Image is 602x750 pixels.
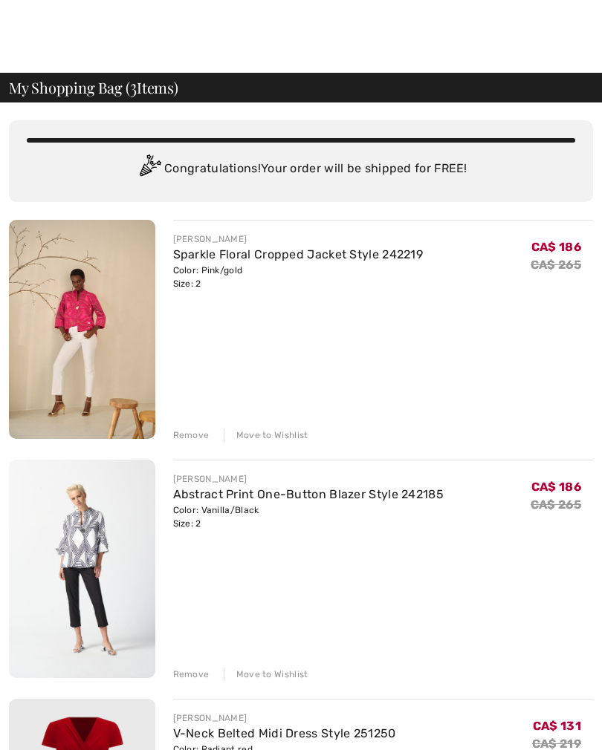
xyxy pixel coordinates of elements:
div: [PERSON_NAME] [173,711,396,725]
img: Sparkle Floral Cropped Jacket Style 242219 [9,220,155,439]
span: CA$ 186 [531,480,581,494]
s: CA$ 265 [531,258,581,272]
a: Abstract Print One-Button Blazer Style 242185 [173,487,444,501]
div: [PERSON_NAME] [173,472,444,486]
img: Congratulation2.svg [135,154,164,184]
div: Remove [173,428,210,442]
div: Congratulations! Your order will be shipped for FREE! [27,154,575,184]
img: Abstract Print One-Button Blazer Style 242185 [9,460,155,678]
span: 3 [130,76,137,96]
div: Remove [173,668,210,681]
div: [PERSON_NAME] [173,232,424,246]
span: My Shopping Bag ( Items) [9,80,178,95]
a: V-Neck Belted Midi Dress Style 251250 [173,726,396,740]
div: Move to Wishlist [224,428,308,442]
span: CA$ 186 [531,240,581,254]
a: Sparkle Floral Cropped Jacket Style 242219 [173,247,424,261]
span: CA$ 131 [533,719,581,733]
div: Color: Pink/gold Size: 2 [173,264,424,290]
div: Color: Vanilla/Black Size: 2 [173,503,444,530]
s: CA$ 265 [531,498,581,512]
div: Move to Wishlist [224,668,308,681]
